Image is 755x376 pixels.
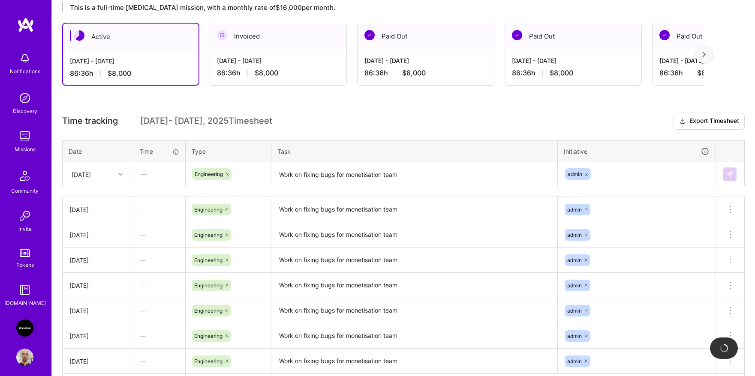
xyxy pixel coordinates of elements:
[62,2,704,12] div: This is a full-time [MEDICAL_DATA] mission, with a monthly rate of $16,000 per month.
[63,24,199,50] div: Active
[697,69,721,78] span: $8,000
[194,232,223,238] span: Engineering
[194,358,223,364] span: Engineering
[272,299,556,322] textarea: Work on fixing bugs for monetisation team
[272,248,556,272] textarea: Work on fixing bugs for monetisation team
[402,69,426,78] span: $8,000
[69,357,126,366] div: [DATE]
[14,319,36,337] a: VooDoo (BeReal): Engineering Execution Squad
[364,56,487,65] div: [DATE] - [DATE]
[210,23,346,49] div: Invoiced
[567,257,582,263] span: admin
[567,333,582,339] span: admin
[272,274,556,297] textarea: Work on fixing bugs for monetisation team
[69,230,126,239] div: [DATE]
[133,299,185,322] div: —
[194,282,223,289] span: Engineering
[74,30,84,41] img: Active
[272,223,556,247] textarea: Work on fixing bugs for monetisation team
[14,349,36,366] a: User Avatar
[564,146,710,156] div: Initiative
[63,140,133,162] th: Date
[18,224,32,233] div: Invite
[118,172,123,176] i: icon Chevron
[17,17,34,33] img: logo
[16,349,33,366] img: User Avatar
[16,260,34,269] div: Tokens
[133,350,185,373] div: —
[567,307,582,314] span: admin
[723,167,737,181] div: null
[69,281,126,290] div: [DATE]
[364,69,487,78] div: 86:36 h
[272,163,556,186] textarea: Work on fixing bugs for monetisation team
[659,30,670,40] img: Paid Out
[217,69,340,78] div: 86:36 h
[568,171,582,177] span: admin
[16,90,33,107] img: discovery
[20,249,30,257] img: tokens
[272,349,556,373] textarea: Work on fixing bugs for monetisation team
[195,171,223,177] span: Engineering
[133,224,185,246] div: —
[674,113,745,130] button: Export Timesheet
[217,56,340,65] div: [DATE] - [DATE]
[186,140,271,162] th: Type
[139,147,179,156] div: Time
[194,257,223,263] span: Engineering
[69,256,126,265] div: [DATE]
[70,57,192,66] div: [DATE] - [DATE]
[217,30,227,40] img: Invoiced
[16,319,33,337] img: VooDoo (BeReal): Engineering Execution Squad
[702,51,706,57] img: right
[15,166,35,186] img: Community
[358,23,494,49] div: Paid Out
[133,198,185,221] div: —
[194,206,223,213] span: Engineering
[16,281,33,298] img: guide book
[108,69,131,78] span: $8,000
[133,274,185,297] div: —
[364,30,375,40] img: Paid Out
[550,69,573,78] span: $8,000
[4,298,46,307] div: [DOMAIN_NAME]
[271,140,558,162] th: Task
[719,343,729,353] img: loading
[69,331,126,340] div: [DATE]
[133,249,185,272] div: —
[133,325,185,347] div: —
[194,307,223,314] span: Engineering
[567,232,582,238] span: admin
[512,69,635,78] div: 86:36 h
[194,333,223,339] span: Engineering
[512,30,522,40] img: Paid Out
[10,67,40,76] div: Notifications
[70,69,192,78] div: 86:36 h
[255,69,278,78] span: $8,000
[726,171,733,178] img: Submit
[505,23,641,49] div: Paid Out
[140,116,272,126] span: [DATE] - [DATE] , 2025 Timesheet
[69,306,126,315] div: [DATE]
[134,163,185,185] div: —
[72,170,91,179] div: [DATE]
[567,282,582,289] span: admin
[13,107,37,116] div: Discovery
[11,186,39,195] div: Community
[567,206,582,213] span: admin
[16,50,33,67] img: bell
[62,116,118,126] span: Time tracking
[679,117,686,126] i: icon Download
[272,324,556,348] textarea: Work on fixing bugs for monetisation team
[272,198,556,222] textarea: Work on fixing bugs for monetisation team
[567,358,582,364] span: admin
[15,145,36,154] div: Missions
[512,56,635,65] div: [DATE] - [DATE]
[16,207,33,224] img: Invite
[69,205,126,214] div: [DATE]
[16,128,33,145] img: teamwork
